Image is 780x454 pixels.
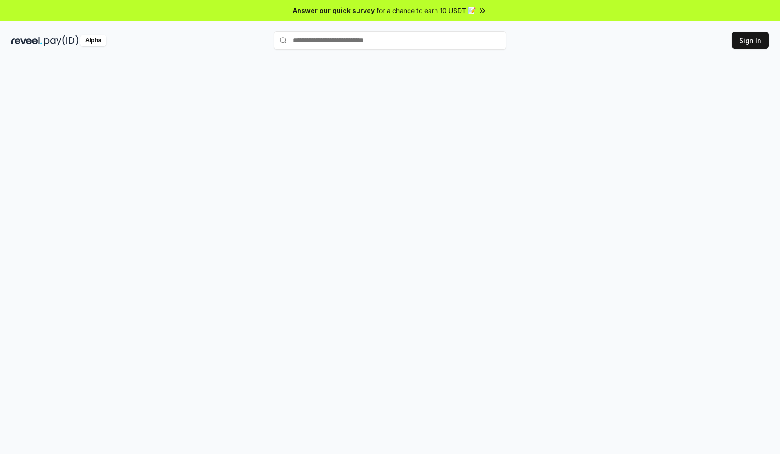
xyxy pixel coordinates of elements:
[44,35,78,46] img: pay_id
[377,6,476,15] span: for a chance to earn 10 USDT 📝
[80,35,106,46] div: Alpha
[293,6,375,15] span: Answer our quick survey
[11,35,42,46] img: reveel_dark
[732,32,769,49] button: Sign In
